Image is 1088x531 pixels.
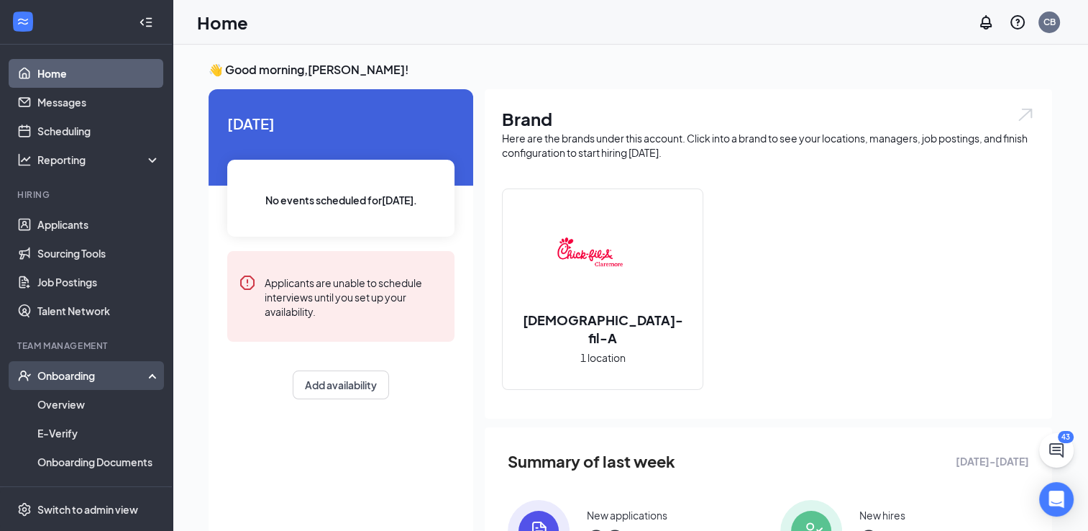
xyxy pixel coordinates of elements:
a: Talent Network [37,296,160,325]
div: Reporting [37,153,161,167]
span: 1 location [580,350,626,366]
button: ChatActive [1039,433,1074,468]
a: E-Verify [37,419,160,448]
a: Job Postings [37,268,160,296]
div: CB [1043,16,1056,28]
a: Activity log [37,476,160,505]
svg: Error [239,274,256,291]
a: Applicants [37,210,160,239]
div: Hiring [17,189,157,201]
img: open.6027fd2a22e1237b5b06.svg [1016,106,1035,123]
svg: WorkstreamLogo [16,14,30,29]
div: New hires [859,508,905,522]
svg: Settings [17,502,32,517]
button: Add availability [293,371,389,399]
span: [DATE] - [DATE] [956,453,1029,469]
h2: [DEMOGRAPHIC_DATA]-fil-A [503,311,703,347]
svg: Analysis [17,153,32,167]
div: 43 [1058,431,1074,443]
div: Here are the brands under this account. Click into a brand to see your locations, managers, job p... [502,131,1035,160]
div: Onboarding [37,368,148,383]
svg: QuestionInfo [1009,14,1026,31]
h3: 👋 Good morning, [PERSON_NAME] ! [209,62,1052,78]
h1: Brand [502,106,1035,131]
div: Open Intercom Messenger [1039,482,1074,517]
span: [DATE] [227,112,454,135]
a: Sourcing Tools [37,239,160,268]
div: New applications [587,508,667,522]
a: Onboarding Documents [37,448,160,476]
div: Team Management [17,340,157,352]
svg: Notifications [977,14,995,31]
svg: ChatActive [1048,442,1065,459]
div: Switch to admin view [37,502,138,517]
a: Messages [37,88,160,117]
img: Chick-fil-A [557,213,649,305]
span: Summary of last week [508,449,675,474]
span: No events scheduled for [DATE] . [265,192,417,208]
div: Applicants are unable to schedule interviews until you set up your availability. [265,274,443,319]
a: Scheduling [37,117,160,145]
a: Home [37,59,160,88]
h1: Home [197,10,248,35]
a: Overview [37,390,160,419]
svg: UserCheck [17,368,32,383]
svg: Collapse [139,15,153,29]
